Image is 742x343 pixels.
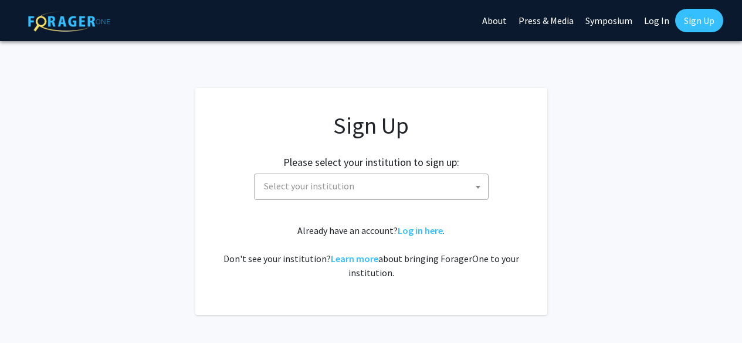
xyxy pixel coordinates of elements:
span: Select your institution [254,174,489,200]
span: Select your institution [264,180,354,192]
a: Log in here [398,225,443,236]
div: Already have an account? . Don't see your institution? about bringing ForagerOne to your institut... [219,223,524,280]
a: Sign Up [675,9,723,32]
a: Learn more about bringing ForagerOne to your institution [331,253,378,264]
img: ForagerOne Logo [28,11,110,32]
span: Select your institution [259,174,488,198]
h2: Please select your institution to sign up: [283,156,459,169]
h1: Sign Up [219,111,524,140]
